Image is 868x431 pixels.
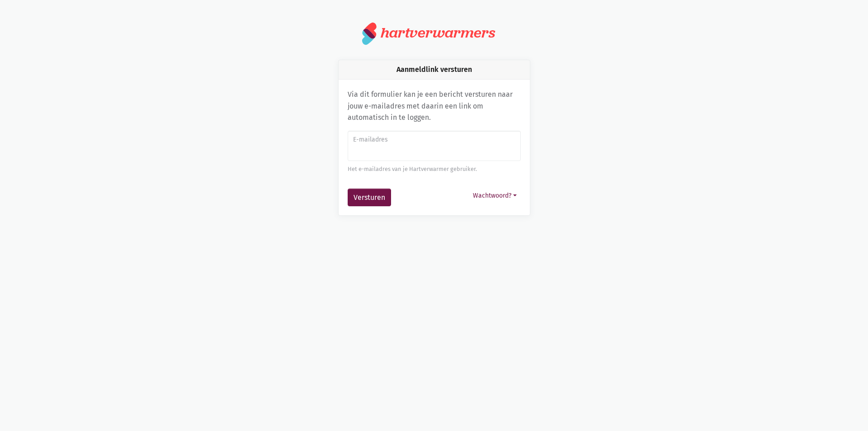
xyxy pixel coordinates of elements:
[348,189,391,207] button: Versturen
[339,60,530,80] div: Aanmeldlink versturen
[348,165,521,174] div: Het e-mailadres van je Hartverwarmer gebruiker.
[381,24,495,41] div: hartverwarmers
[348,131,521,207] form: Aanmeldlink versturen
[348,89,521,123] p: Via dit formulier kan je een bericht versturen naar jouw e-mailadres met daarin een link om autom...
[469,189,521,203] button: Wachtwoord?
[362,22,377,45] img: logo.svg
[362,22,506,45] a: hartverwarmers
[353,135,514,145] label: E-mailadres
